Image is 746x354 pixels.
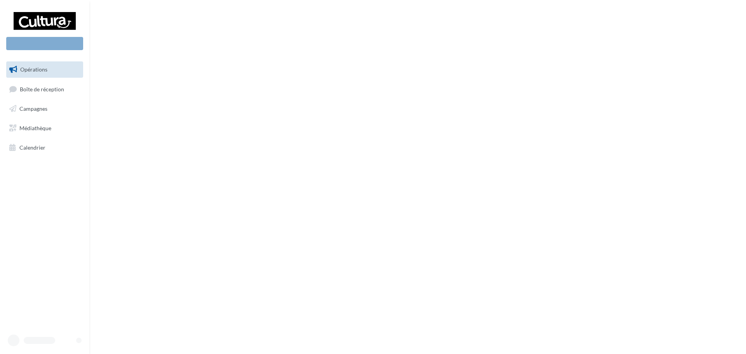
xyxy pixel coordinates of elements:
a: Médiathèque [5,120,85,136]
div: Nouvelle campagne [6,37,83,50]
span: Boîte de réception [20,85,64,92]
a: Opérations [5,61,85,78]
a: Campagnes [5,101,85,117]
a: Boîte de réception [5,81,85,98]
span: Médiathèque [19,125,51,131]
a: Calendrier [5,140,85,156]
span: Campagnes [19,105,47,112]
span: Opérations [20,66,47,73]
span: Calendrier [19,144,45,150]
